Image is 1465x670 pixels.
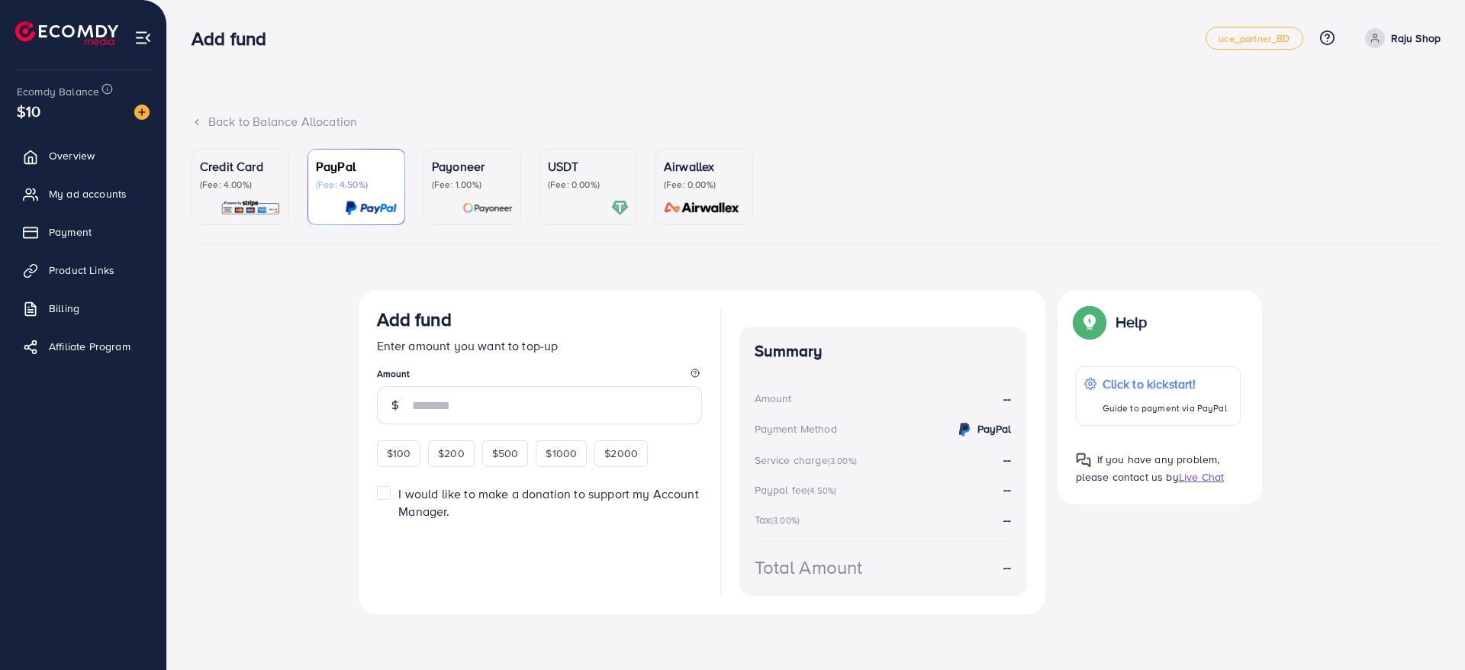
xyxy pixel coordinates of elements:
[664,179,745,191] p: (Fee: 0.00%)
[1003,559,1011,576] strong: --
[492,446,519,461] span: $500
[755,342,1012,361] h4: Summary
[807,485,836,497] small: (4.50%)
[604,446,638,461] span: $2000
[1103,375,1227,393] p: Click to kickstart!
[1400,601,1454,659] iframe: Chat
[11,217,155,247] a: Payment
[316,179,397,191] p: (Fee: 4.50%)
[755,421,837,436] div: Payment Method
[192,113,1441,130] div: Back to Balance Allocation
[398,485,698,520] span: I would like to make a donation to support my Account Manager.
[1206,27,1302,50] a: uce_partner_BD
[49,301,79,316] span: Billing
[11,140,155,171] a: Overview
[432,179,513,191] p: (Fee: 1.00%)
[1003,390,1011,407] strong: --
[438,446,465,461] span: $200
[49,339,130,354] span: Affiliate Program
[17,84,99,99] span: Ecomdy Balance
[1003,511,1011,528] strong: --
[1391,29,1441,47] p: Raju Shop
[11,179,155,209] a: My ad accounts
[771,514,800,527] small: (3.00%)
[49,186,127,201] span: My ad accounts
[377,337,702,355] p: Enter amount you want to top-up
[134,105,150,120] img: image
[1103,399,1227,417] p: Guide to payment via PayPal
[611,199,629,217] img: card
[377,308,452,330] h3: Add fund
[755,512,805,527] div: Tax
[15,21,118,45] img: logo
[1116,313,1148,331] p: Help
[200,157,281,176] p: Credit Card
[387,446,411,461] span: $100
[345,199,397,217] img: card
[192,27,279,50] h3: Add fund
[548,157,629,176] p: USDT
[755,482,842,498] div: Paypal fee
[755,391,792,406] div: Amount
[664,157,745,176] p: Airwallex
[1359,28,1441,48] a: Raju Shop
[134,29,152,47] img: menu
[49,224,92,240] span: Payment
[200,179,281,191] p: (Fee: 4.00%)
[316,157,397,176] p: PayPal
[11,331,155,362] a: Affiliate Program
[828,455,857,467] small: (3.00%)
[1076,452,1220,485] span: If you have any problem, please contact us by
[755,554,863,581] div: Total Amount
[17,100,40,122] span: $10
[11,293,155,324] a: Billing
[1076,308,1103,336] img: Popup guide
[432,157,513,176] p: Payoneer
[659,199,745,217] img: card
[955,420,974,439] img: credit
[221,199,281,217] img: card
[1219,34,1290,43] span: uce_partner_BD
[462,199,513,217] img: card
[1003,451,1011,468] strong: --
[11,255,155,285] a: Product Links
[49,148,95,163] span: Overview
[49,263,114,278] span: Product Links
[377,367,702,386] legend: Amount
[1179,469,1224,485] span: Live Chat
[1076,453,1091,468] img: Popup guide
[548,179,629,191] p: (Fee: 0.00%)
[546,446,577,461] span: $1000
[977,421,1012,436] strong: PayPal
[755,453,861,468] div: Service charge
[1003,481,1011,498] strong: --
